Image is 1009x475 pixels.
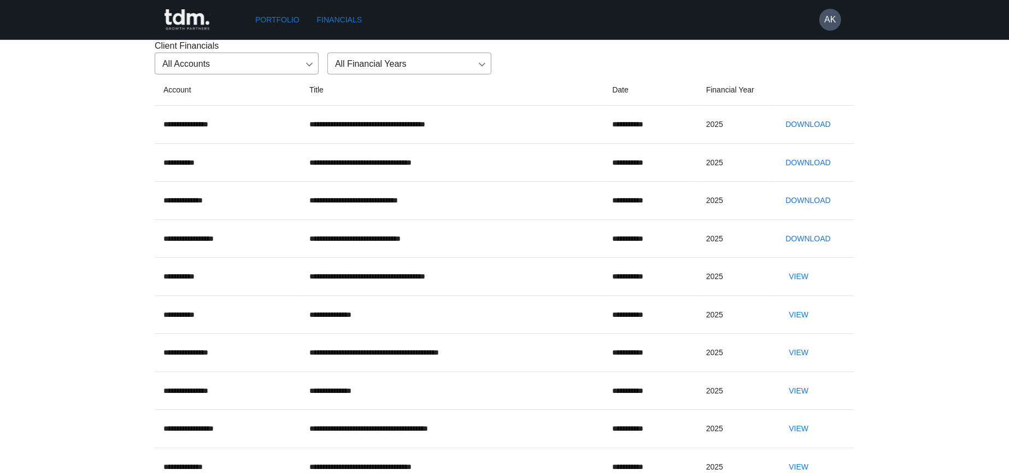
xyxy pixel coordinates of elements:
[327,53,491,74] div: All Financial Years
[603,74,697,106] th: Date
[155,39,854,53] p: Client Financials
[697,258,773,296] td: 2025
[697,296,773,334] td: 2025
[697,106,773,144] td: 2025
[697,410,773,448] td: 2025
[697,219,773,258] td: 2025
[697,334,773,372] td: 2025
[155,74,301,106] th: Account
[155,53,319,74] div: All Accounts
[697,74,773,106] th: Financial Year
[781,153,835,173] button: Download
[781,343,816,363] button: View
[781,229,835,249] button: Download
[781,381,816,401] button: View
[697,372,773,410] td: 2025
[781,267,816,287] button: View
[697,143,773,182] td: 2025
[819,9,841,31] button: AK
[313,10,366,30] a: Financials
[697,182,773,220] td: 2025
[824,13,836,26] h6: AK
[781,305,816,325] button: View
[781,190,835,211] button: Download
[301,74,603,106] th: Title
[781,419,816,439] button: View
[781,114,835,135] button: Download
[251,10,304,30] a: Portfolio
